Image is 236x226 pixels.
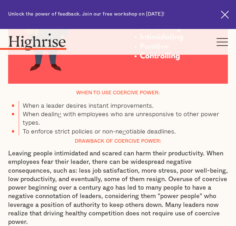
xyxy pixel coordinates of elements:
img: Cross icon [221,11,229,19]
li: To enforce strict policies or non-negotiable deadlines. [19,127,228,135]
li: When a leader desires instant improvements. [19,101,228,109]
h4: Drawback of coercive power: [8,139,228,144]
h4: When to use coercive power: [8,90,228,95]
li: When dealing with employees who are unresponsive to other power types. [19,109,228,127]
img: Highrise logo [8,33,66,50]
